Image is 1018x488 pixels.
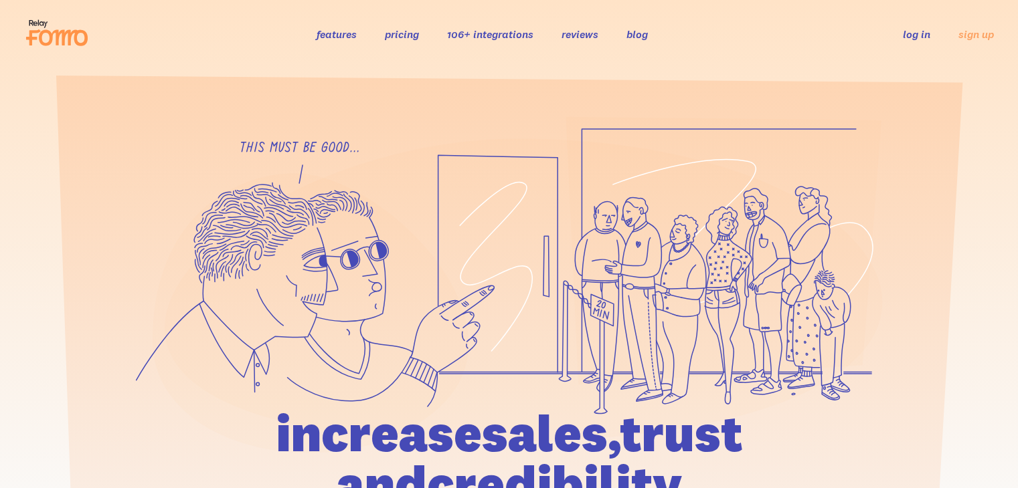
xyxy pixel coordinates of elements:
[447,27,533,41] a: 106+ integrations
[903,27,930,41] a: log in
[317,27,357,41] a: features
[626,27,648,41] a: blog
[562,27,598,41] a: reviews
[385,27,419,41] a: pricing
[958,27,994,41] a: sign up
